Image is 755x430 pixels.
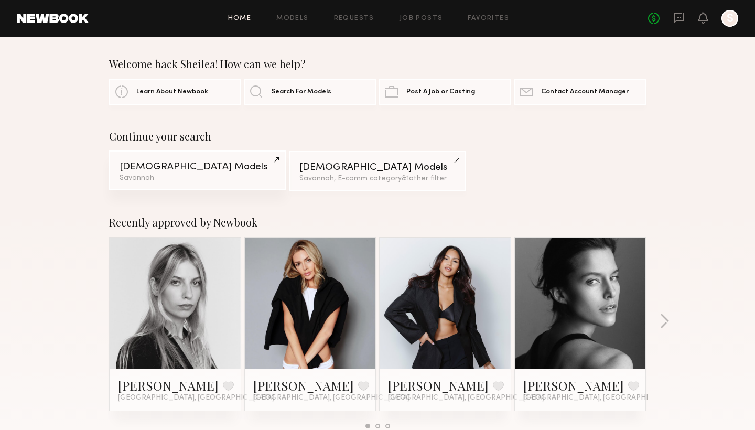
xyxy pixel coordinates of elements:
span: [GEOGRAPHIC_DATA], [GEOGRAPHIC_DATA] [253,394,409,402]
span: Search For Models [271,89,331,95]
a: Models [276,15,308,22]
a: [PERSON_NAME] [388,377,489,394]
span: [GEOGRAPHIC_DATA], [GEOGRAPHIC_DATA] [388,394,544,402]
div: Welcome back Sheilea! How can we help? [109,58,646,70]
a: Favorites [468,15,509,22]
span: Learn About Newbook [136,89,208,95]
span: [GEOGRAPHIC_DATA], [GEOGRAPHIC_DATA] [523,394,679,402]
div: [DEMOGRAPHIC_DATA] Models [120,162,275,172]
div: Savannah, E-comm category [299,175,455,182]
span: & 1 other filter [402,175,447,182]
div: Savannah [120,175,275,182]
a: Home [228,15,252,22]
a: Post A Job or Casting [379,79,511,105]
a: [PERSON_NAME] [118,377,219,394]
a: S [721,10,738,27]
a: [PERSON_NAME] [253,377,354,394]
span: [GEOGRAPHIC_DATA], [GEOGRAPHIC_DATA] [118,394,274,402]
div: Recently approved by Newbook [109,216,646,229]
a: Job Posts [400,15,443,22]
a: Contact Account Manager [514,79,646,105]
a: [DEMOGRAPHIC_DATA] ModelsSavannah [109,150,286,190]
a: Requests [334,15,374,22]
span: Contact Account Manager [541,89,629,95]
a: [DEMOGRAPHIC_DATA] ModelsSavannah, E-comm category&1other filter [289,151,466,191]
span: Post A Job or Casting [406,89,475,95]
div: Continue your search [109,130,646,143]
a: Search For Models [244,79,376,105]
a: Learn About Newbook [109,79,241,105]
a: [PERSON_NAME] [523,377,624,394]
div: [DEMOGRAPHIC_DATA] Models [299,163,455,173]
